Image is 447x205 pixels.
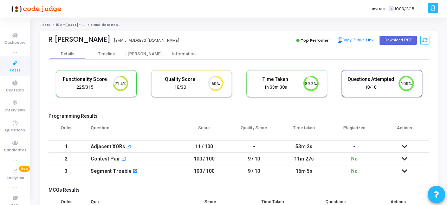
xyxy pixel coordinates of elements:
[121,157,126,162] mat-icon: open_in_new
[91,165,131,177] div: Segment Trouble
[126,52,164,57] div: [PERSON_NAME]
[132,169,137,174] mat-icon: open_in_new
[48,35,110,43] div: R [PERSON_NAME]
[229,153,279,165] td: 9 / 10
[336,35,376,46] button: Copy Public Link
[301,37,330,43] span: Top Performer
[98,52,115,57] div: Timeline
[61,52,74,57] div: Details
[279,153,329,165] td: 11m 27s
[9,2,61,16] img: logo
[61,84,109,91] div: 225/315
[380,36,417,45] button: Download PDF
[5,128,25,134] span: Questions
[48,141,84,153] td: 1
[379,121,429,141] th: Actions
[347,76,394,82] h5: Questions Attempted
[279,141,329,153] td: 53m 2s
[389,6,393,12] span: T
[372,6,386,12] label: Invites:
[157,76,204,82] h5: Quality Score
[351,168,358,174] span: No
[84,121,179,141] th: Question
[48,153,84,165] td: 2
[179,153,229,165] td: 100 / 100
[4,148,26,153] span: Candidates
[229,165,279,177] td: 9 / 10
[229,121,279,141] th: Quality Score
[91,153,120,165] div: Contest Pair
[40,23,50,27] a: Tests
[395,6,414,12] span: 1003/2418
[179,121,229,141] th: Score
[353,144,355,149] span: -
[114,37,179,43] div: [EMAIL_ADDRESS][DOMAIN_NAME]
[48,113,429,119] h5: Programming Results
[252,76,299,82] h5: Time Taken
[329,121,380,141] th: Plagiarized
[6,175,24,181] span: Analytics
[5,40,26,46] span: Dashboard
[40,23,438,27] nav: breadcrumb
[229,141,279,153] td: -
[252,84,299,91] div: 1h 33m 38s
[91,141,125,152] div: Adjacent XORs
[9,68,20,74] span: Tests
[164,52,203,57] div: Information
[6,88,24,94] span: Contests
[126,145,131,150] mat-icon: open_in_new
[157,84,204,91] div: 18/30
[347,84,394,91] div: 18/18
[48,187,429,193] h5: MCQs Results
[48,121,84,141] th: Order
[351,156,358,162] span: No
[279,121,329,141] th: Time taken
[279,165,329,177] td: 16m 5s
[5,108,25,114] span: Interviews
[179,141,229,153] td: 11 / 100
[56,23,134,27] a: 10 am [DATE] - Titan Engineering Intern 2026
[19,166,30,172] span: New
[48,165,84,177] td: 3
[91,23,123,27] span: Candidate Report
[61,76,109,82] h5: Functionality Score
[179,165,229,177] td: 100 / 100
